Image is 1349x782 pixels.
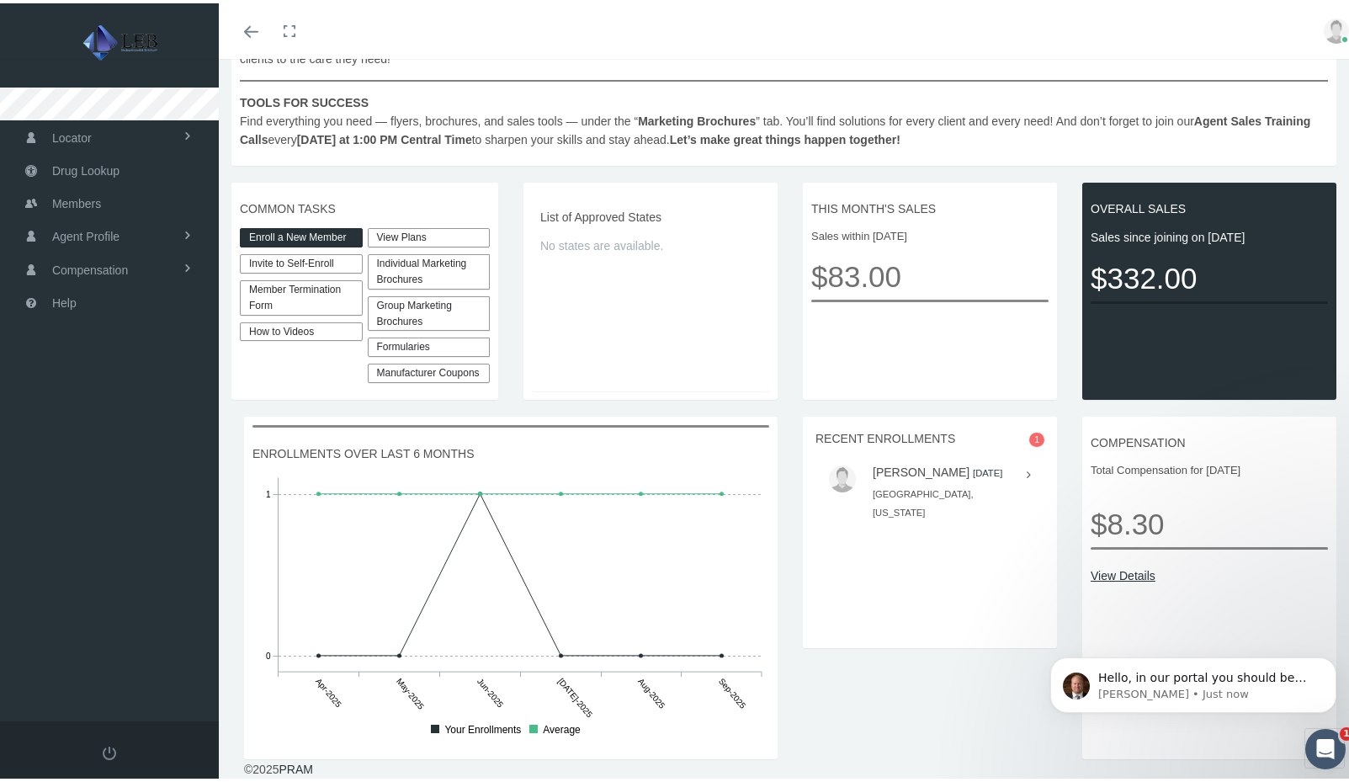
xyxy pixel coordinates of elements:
tspan: 0 [266,648,271,657]
span: No states are available. [540,233,761,252]
span: Sales since joining on [DATE] [1091,225,1328,243]
a: How to Videos [240,319,363,338]
div: Formularies [368,334,491,354]
a: Enroll a New Member [240,225,363,244]
span: Agent Profile [52,217,119,249]
a: View Details [1091,563,1328,582]
img: user-placeholder.jpg [829,462,856,489]
span: Locator [52,119,92,151]
tspan: Jun-2025 [475,673,506,706]
b: TOOLS FOR SUCCESS [240,93,369,106]
tspan: Aug-2025 [636,673,667,708]
span: Sales within [DATE] [811,225,1049,242]
span: $83.00 [811,250,1049,296]
a: PRAM [279,759,312,773]
span: Members [52,184,101,216]
span: THIS MONTH'S SALES [811,196,1049,215]
span: COMMON TASKS [240,196,490,215]
span: Drug Lookup [52,152,119,184]
tspan: May-2025 [395,673,426,708]
iframe: Intercom live chat [1305,726,1346,766]
a: View Plans [368,225,491,244]
b: [DATE] at 1:00 PM Central Time [297,130,472,143]
a: Invite to Self-Enroll [240,251,363,270]
span: $8.30 [1091,485,1328,544]
a: Member Termination Form [240,277,363,312]
b: Let’s make great things happen together! [670,130,900,143]
span: Compensation [52,251,128,283]
tspan: Sep-2025 [717,673,748,708]
div: Group Marketing Brochures [368,293,491,328]
span: List of Approved States [540,205,761,223]
tspan: 1 [266,487,271,496]
span: RECENT ENROLLMENTS [815,428,955,442]
tspan: Apr-2025 [314,673,343,706]
b: Marketing Brochures [638,111,756,125]
div: Individual Marketing Brochures [368,251,491,286]
small: [DATE] [973,465,1002,475]
span: Help [52,284,77,316]
span: Total Compensation for [DATE] [1091,459,1328,476]
span: OVERALL SALES [1091,196,1328,215]
span: $332.00 [1091,252,1328,298]
span: ENROLLMENTS OVER LAST 6 MONTHS [252,441,769,460]
a: [PERSON_NAME] [873,462,969,476]
img: user-placeholder.jpg [1324,15,1349,40]
span: COMPENSATION [1091,430,1328,449]
img: LEB INSURANCE GROUP [22,19,224,61]
tspan: [DATE]-2025 [556,673,594,716]
span: 1 [1029,429,1044,444]
div: © 2025 [244,757,313,775]
a: Manufacturer Coupons [368,360,491,380]
small: [GEOGRAPHIC_DATA], [US_STATE] [873,486,974,514]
